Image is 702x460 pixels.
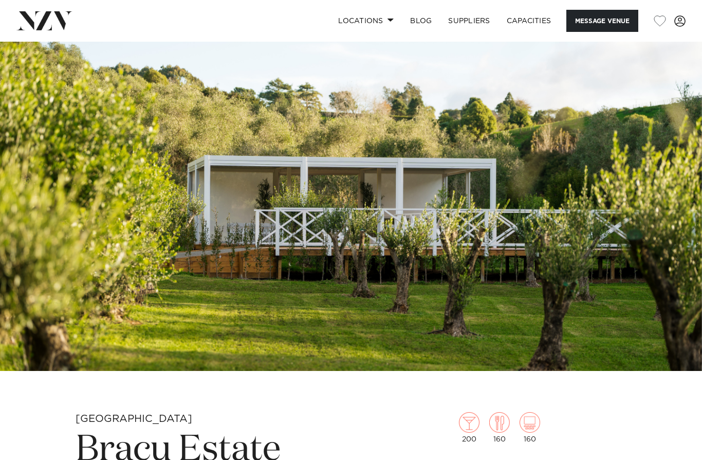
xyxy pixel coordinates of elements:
[489,412,510,433] img: dining.png
[498,10,560,32] a: Capacities
[489,412,510,443] div: 160
[520,412,540,433] img: theatre.png
[459,412,479,433] img: cocktail.png
[16,11,72,30] img: nzv-logo.png
[76,414,192,424] small: [GEOGRAPHIC_DATA]
[459,412,479,443] div: 200
[440,10,498,32] a: SUPPLIERS
[566,10,638,32] button: Message Venue
[520,412,540,443] div: 160
[402,10,440,32] a: BLOG
[330,10,402,32] a: Locations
